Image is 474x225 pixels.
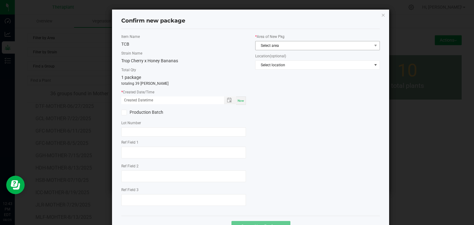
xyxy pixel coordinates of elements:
h4: Confirm new package [121,17,380,25]
label: Total Qty [121,67,246,73]
label: Ref Field 2 [121,163,246,169]
label: Location [255,53,380,59]
span: Toggle popup [224,96,236,104]
label: Production Batch [121,109,179,116]
label: Area of New Pkg [255,34,380,39]
label: Item Name [121,34,246,39]
iframe: Resource center [6,176,25,194]
p: totaling 39 [PERSON_NAME] [121,81,246,86]
label: Ref Field 3 [121,187,246,193]
input: Created Datetime [121,96,218,104]
span: Select location [256,61,372,69]
label: Ref Field 1 [121,140,246,145]
label: Created Date/Time [121,89,246,95]
div: Trop Cherry x Honey Bananas [121,58,246,64]
span: NO DATA FOUND [255,60,380,70]
span: (optional) [270,54,286,58]
span: Now [238,99,244,102]
span: 1 package [121,75,141,80]
label: Strain Name [121,51,246,56]
label: Lot Number [121,120,246,126]
span: Select area [256,41,372,50]
div: TCB [121,41,246,47]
